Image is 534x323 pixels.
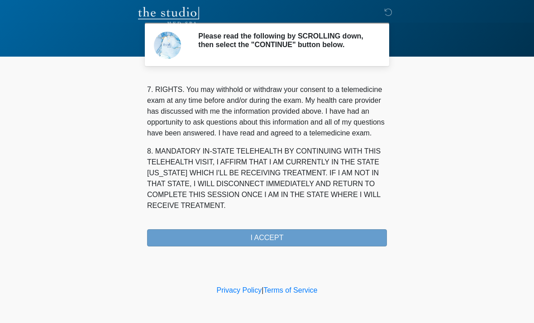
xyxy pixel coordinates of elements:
[154,32,181,59] img: Agent Avatar
[262,286,263,294] a: |
[198,32,373,49] h2: Please read the following by SCROLLING down, then select the "CONTINUE" button below.
[263,286,317,294] a: Terms of Service
[217,286,262,294] a: Privacy Policy
[138,7,199,25] img: The Studio Med Spa Logo
[147,146,387,211] p: 8. MANDATORY IN-STATE TELEHEALTH BY CONTINUING WITH THIS TELEHEALTH VISIT, I AFFIRM THAT I AM CUR...
[147,84,387,139] p: 7. RIGHTS. You may withhold or withdraw your consent to a telemedicine exam at any time before an...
